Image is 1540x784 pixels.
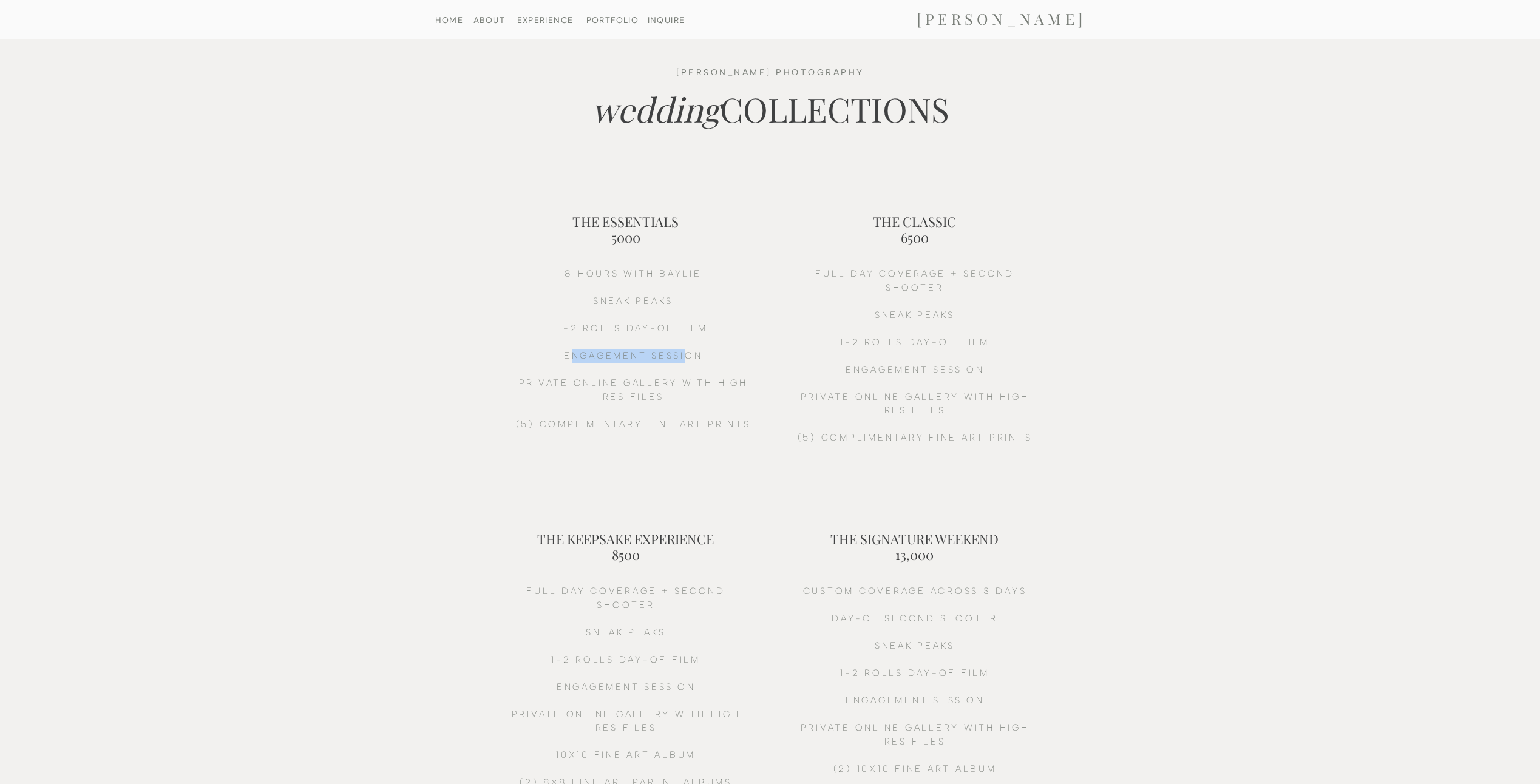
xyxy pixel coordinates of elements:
h2: THE CLASSIC 6500 [816,214,1013,230]
h3: [PERSON_NAME] PHOTOGRAPHY [633,65,908,79]
a: EXPERIENCE [514,16,577,24]
a: PORTFOLIO [582,16,644,24]
h2: COLLECTIONS [453,84,1088,153]
a: [PERSON_NAME] [880,10,1124,30]
i: wedding [592,86,720,131]
a: INQUIRE [644,16,689,24]
h2: THE SIGNATURE WEEKEND 13,000 [816,531,1013,547]
h2: 8 HOURS witH BAYLIE sneak peaks 1-2 ROLLS DAY-OF FILM ENGAGEMENT SESSION PRIVATE ONLINE GALLERY W... [510,267,757,485]
h2: THE KEEPSAKE EXPERIENCE 8500 [527,531,724,547]
h2: THE ESSENTIALS 5000 [527,214,724,230]
a: HOME [418,16,481,24]
h2: full day coverage + second shooter sneak peaks 1-2 ROLLS DAY-OF FILM ENGAGEMENT SESSION PRIVATE O... [792,267,1039,485]
a: ABOUT [458,16,521,24]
